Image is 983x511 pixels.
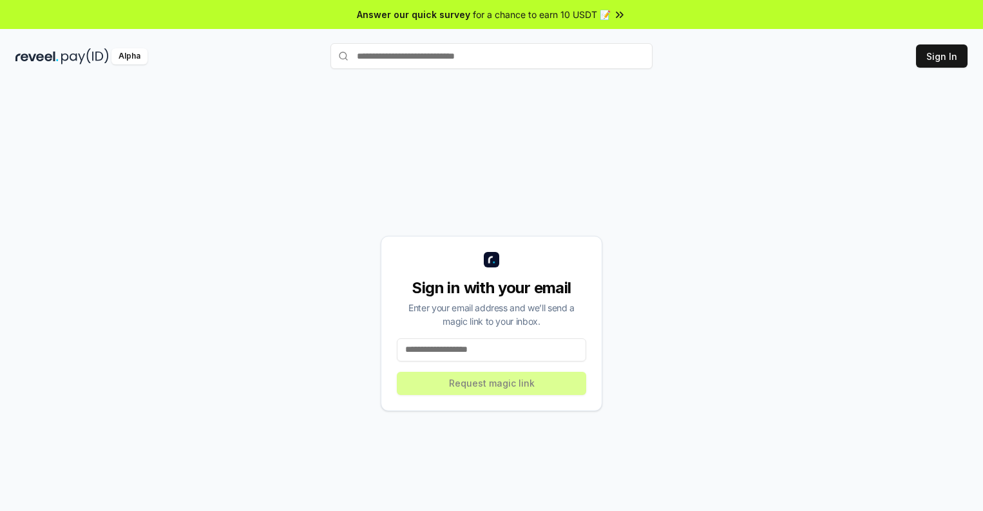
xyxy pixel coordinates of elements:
[916,44,968,68] button: Sign In
[397,278,586,298] div: Sign in with your email
[357,8,470,21] span: Answer our quick survey
[473,8,611,21] span: for a chance to earn 10 USDT 📝
[484,252,499,267] img: logo_small
[61,48,109,64] img: pay_id
[111,48,148,64] div: Alpha
[15,48,59,64] img: reveel_dark
[397,301,586,328] div: Enter your email address and we’ll send a magic link to your inbox.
